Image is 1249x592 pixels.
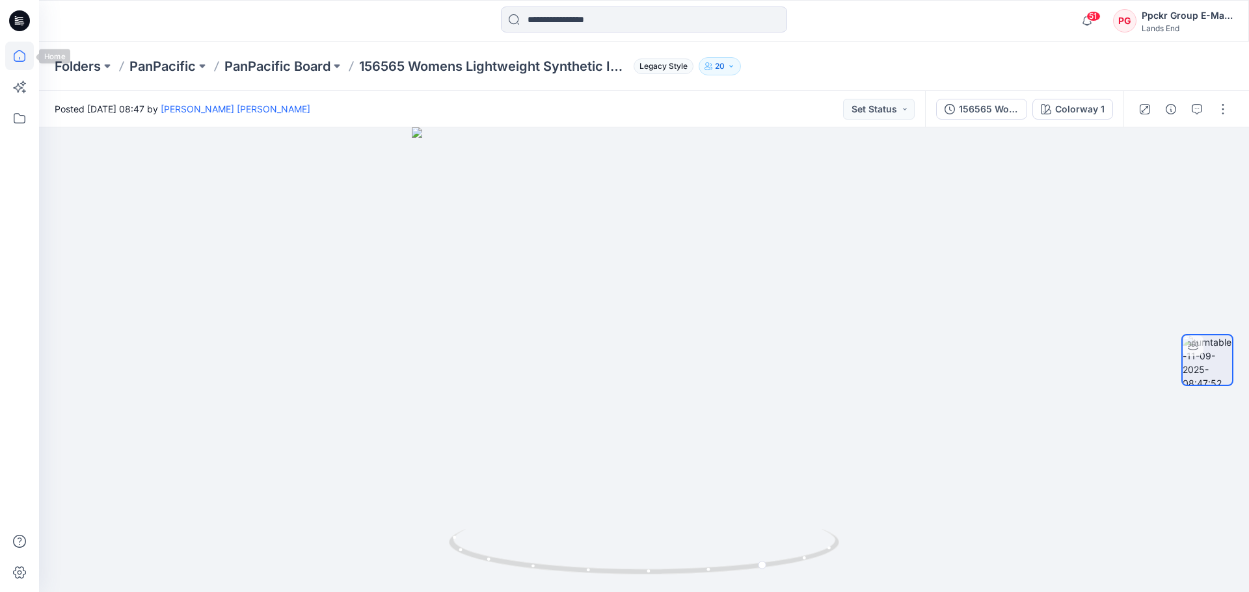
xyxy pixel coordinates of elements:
p: 20 [715,59,725,73]
img: turntable-11-09-2025-08:47:52 [1183,335,1232,385]
div: Lands End [1142,23,1233,33]
div: Colorway 1 [1055,102,1105,116]
p: 156565 Womens Lightweight Synthetic Insulated A-Line Jacket [359,57,628,75]
span: Posted [DATE] 08:47 by [55,102,310,116]
span: 51 [1086,11,1101,21]
button: 20 [699,57,741,75]
span: Legacy Style [634,58,693,74]
div: PG [1113,9,1136,32]
a: PanPacific Board [224,57,330,75]
div: 156565 Womens Lightweight Synthetic Insulated A-Line Jacket Fit [959,102,1019,116]
a: Folders [55,57,101,75]
button: Details [1161,99,1181,120]
button: Legacy Style [628,57,693,75]
button: 156565 Womens Lightweight Synthetic Insulated A-Line Jacket Fit [936,99,1027,120]
button: Colorway 1 [1032,99,1113,120]
a: PanPacific [129,57,196,75]
a: [PERSON_NAME] [PERSON_NAME] [161,103,310,114]
div: Ppckr Group E-Mail Pan Pacific [1142,8,1233,23]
